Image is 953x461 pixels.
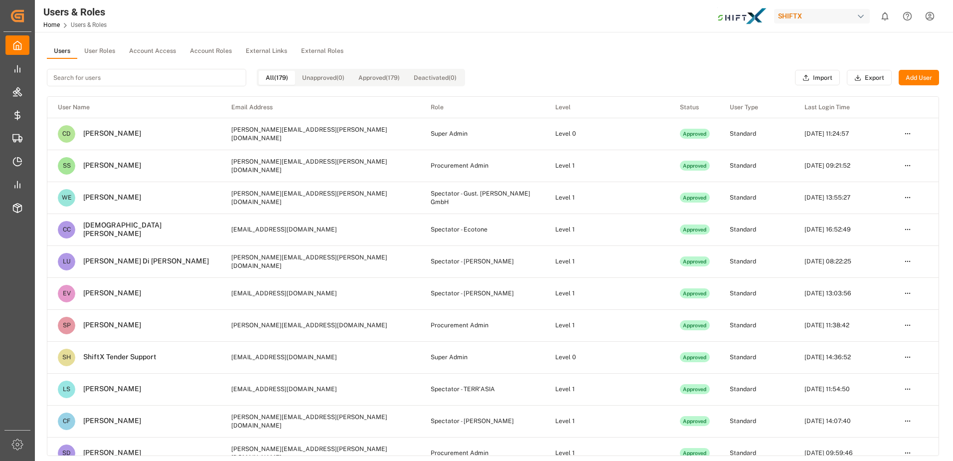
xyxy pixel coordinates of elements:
td: [DATE] 16:52:49 [794,214,894,245]
td: [PERSON_NAME][EMAIL_ADDRESS][PERSON_NAME][DOMAIN_NAME] [221,405,420,437]
td: Standard [719,118,794,150]
a: Home [43,21,60,28]
button: Deactivated (0) [407,71,464,85]
th: Role [420,97,545,118]
div: [PERSON_NAME] [75,449,141,458]
td: Spectator - [PERSON_NAME] [420,405,545,437]
th: Level [545,97,669,118]
td: [PERSON_NAME][EMAIL_ADDRESS][PERSON_NAME][DOMAIN_NAME] [221,150,420,182]
td: Level 1 [545,214,669,245]
td: Standard [719,309,794,341]
td: Standard [719,245,794,277]
th: User Name [47,97,221,118]
th: Email Address [221,97,420,118]
td: Standard [719,341,794,373]
div: Approved [680,448,710,458]
td: Procurement Admin [420,309,545,341]
div: [DEMOGRAPHIC_DATA][PERSON_NAME] [75,221,214,238]
div: Approved [680,416,710,426]
input: Search for users [47,69,246,86]
div: Approved [680,129,710,139]
td: Spectator - Gust. [PERSON_NAME] GmbH [420,182,545,214]
td: [EMAIL_ADDRESS][DOMAIN_NAME] [221,277,420,309]
td: Standard [719,277,794,309]
td: [EMAIL_ADDRESS][DOMAIN_NAME] [221,214,420,245]
td: Level 1 [545,150,669,182]
td: [DATE] 11:38:42 [794,309,894,341]
div: [PERSON_NAME] Di [PERSON_NAME] [75,257,209,266]
th: Status [669,97,719,118]
td: Level 0 [545,118,669,150]
div: SHIFTX [774,9,870,23]
img: Bildschirmfoto%202024-11-13%20um%2009.31.44.png_1731487080.png [717,7,767,25]
button: Approved (179) [351,71,407,85]
div: Approved [680,352,710,362]
div: Approved [680,161,710,171]
th: User Type [719,97,794,118]
div: Approved [680,225,710,234]
td: [PERSON_NAME][EMAIL_ADDRESS][PERSON_NAME][DOMAIN_NAME] [221,118,420,150]
div: [PERSON_NAME] [75,321,141,330]
button: show 0 new notifications [874,5,896,27]
button: External Roles [294,44,350,59]
button: SHIFTX [774,6,874,25]
td: [DATE] 14:36:52 [794,341,894,373]
button: All (179) [259,71,295,85]
button: Users [47,44,77,59]
div: Approved [680,288,710,298]
button: Account Roles [183,44,239,59]
td: Spectator - TERR'ASIA [420,373,545,405]
td: Standard [719,214,794,245]
div: [PERSON_NAME] [75,161,141,170]
div: [PERSON_NAME] [75,417,141,426]
td: [EMAIL_ADDRESS][DOMAIN_NAME] [221,341,420,373]
td: Super Admin [420,341,545,373]
td: [DATE] 11:24:57 [794,118,894,150]
div: [PERSON_NAME] [75,289,141,298]
td: [DATE] 13:03:56 [794,277,894,309]
td: Spectator - [PERSON_NAME] [420,277,545,309]
td: Level 1 [545,245,669,277]
td: Level 1 [545,373,669,405]
td: Super Admin [420,118,545,150]
td: Standard [719,150,794,182]
button: External Links [239,44,294,59]
td: Level 1 [545,277,669,309]
td: [PERSON_NAME][EMAIL_ADDRESS][PERSON_NAME][DOMAIN_NAME] [221,182,420,214]
td: Standard [719,405,794,437]
td: Level 0 [545,341,669,373]
td: [DATE] 14:07:40 [794,405,894,437]
td: Spectator - Ecotone [420,214,545,245]
button: Add User [899,70,939,86]
td: Procurement Admin [420,150,545,182]
td: [DATE] 09:21:52 [794,150,894,182]
td: Level 1 [545,405,669,437]
th: Last Login Time [794,97,894,118]
div: Approved [680,256,710,266]
div: Approved [680,320,710,330]
td: [PERSON_NAME][EMAIL_ADDRESS][DOMAIN_NAME] [221,309,420,341]
td: [DATE] 11:54:50 [794,373,894,405]
td: [PERSON_NAME][EMAIL_ADDRESS][PERSON_NAME][DOMAIN_NAME] [221,245,420,277]
div: Approved [680,193,710,203]
div: Users & Roles [43,4,107,19]
button: Help Center [896,5,919,27]
div: [PERSON_NAME] [75,129,141,138]
td: Level 1 [545,309,669,341]
button: Import [795,70,840,86]
button: Account Access [122,44,183,59]
td: [DATE] 13:55:27 [794,182,894,214]
button: User Roles [77,44,122,59]
td: Level 1 [545,182,669,214]
div: Approved [680,384,710,394]
button: Unapproved (0) [295,71,351,85]
td: Standard [719,373,794,405]
td: [DATE] 08:22:25 [794,245,894,277]
button: Export [847,70,892,86]
div: ShiftX Tender Support [75,353,157,362]
div: [PERSON_NAME] [75,193,141,202]
td: Spectator - [PERSON_NAME] [420,245,545,277]
td: Standard [719,182,794,214]
div: [PERSON_NAME] [75,385,141,394]
td: [EMAIL_ADDRESS][DOMAIN_NAME] [221,373,420,405]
